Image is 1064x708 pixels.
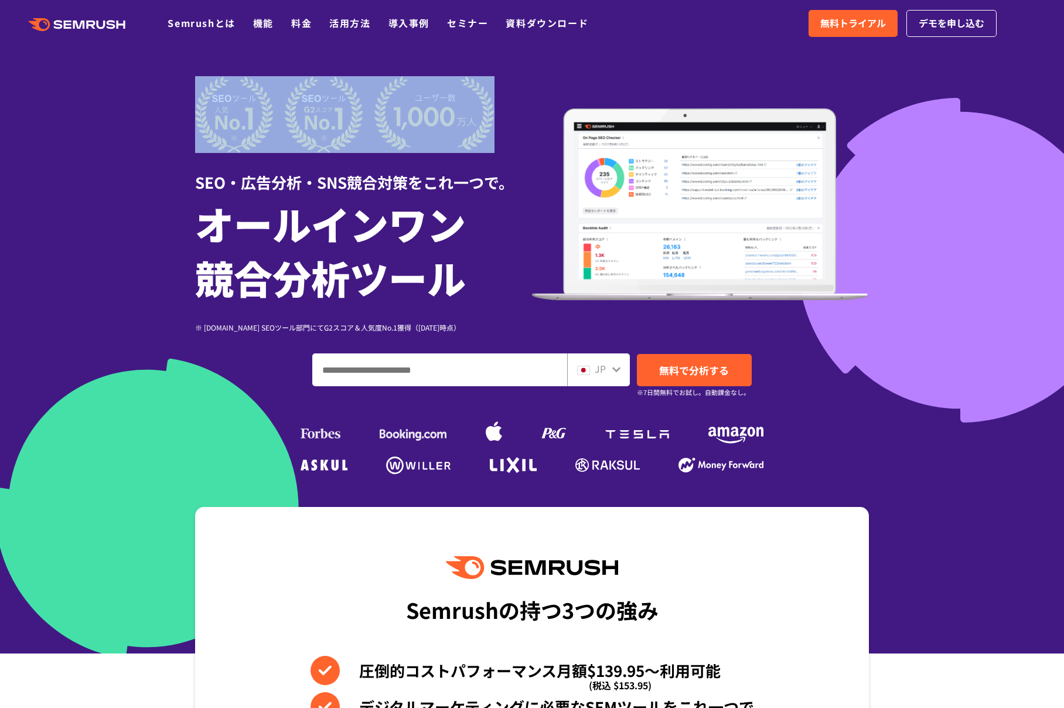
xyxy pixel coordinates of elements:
[388,16,429,30] a: 導入事例
[195,322,532,333] div: ※ [DOMAIN_NAME] SEOツール部門にてG2スコア＆人気度No.1獲得（[DATE]時点）
[447,16,488,30] a: セミナー
[506,16,588,30] a: 資料ダウンロード
[820,16,886,31] span: 無料トライアル
[195,196,532,304] h1: オールインワン 競合分析ツール
[637,354,752,386] a: 無料で分析する
[659,363,729,377] span: 無料で分析する
[446,556,618,579] img: Semrush
[329,16,370,30] a: 活用方法
[589,670,652,700] span: (税込 $153.95)
[595,362,606,376] span: JP
[906,10,997,37] a: デモを申し込む
[313,354,567,386] input: ドメイン、キーワードまたはURLを入力してください
[311,656,754,685] li: 圧倒的コストパフォーマンス月額$139.95〜利用可能
[253,16,274,30] a: 機能
[919,16,984,31] span: デモを申し込む
[291,16,312,30] a: 料金
[195,153,532,193] div: SEO・広告分析・SNS競合対策をこれ一つで。
[637,387,750,398] small: ※7日間無料でお試し。自動課金なし。
[809,10,898,37] a: 無料トライアル
[406,588,659,631] div: Semrushの持つ3つの強み
[168,16,235,30] a: Semrushとは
